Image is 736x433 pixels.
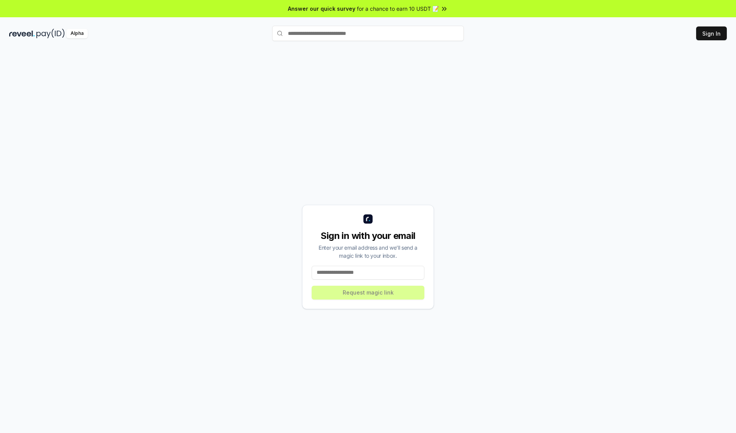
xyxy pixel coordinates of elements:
div: Enter your email address and we’ll send a magic link to your inbox. [312,244,424,260]
img: reveel_dark [9,29,35,38]
img: logo_small [363,214,373,224]
span: Answer our quick survey [288,5,355,13]
div: Alpha [66,29,88,38]
button: Sign In [696,26,727,40]
div: Sign in with your email [312,230,424,242]
span: for a chance to earn 10 USDT 📝 [357,5,439,13]
img: pay_id [36,29,65,38]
